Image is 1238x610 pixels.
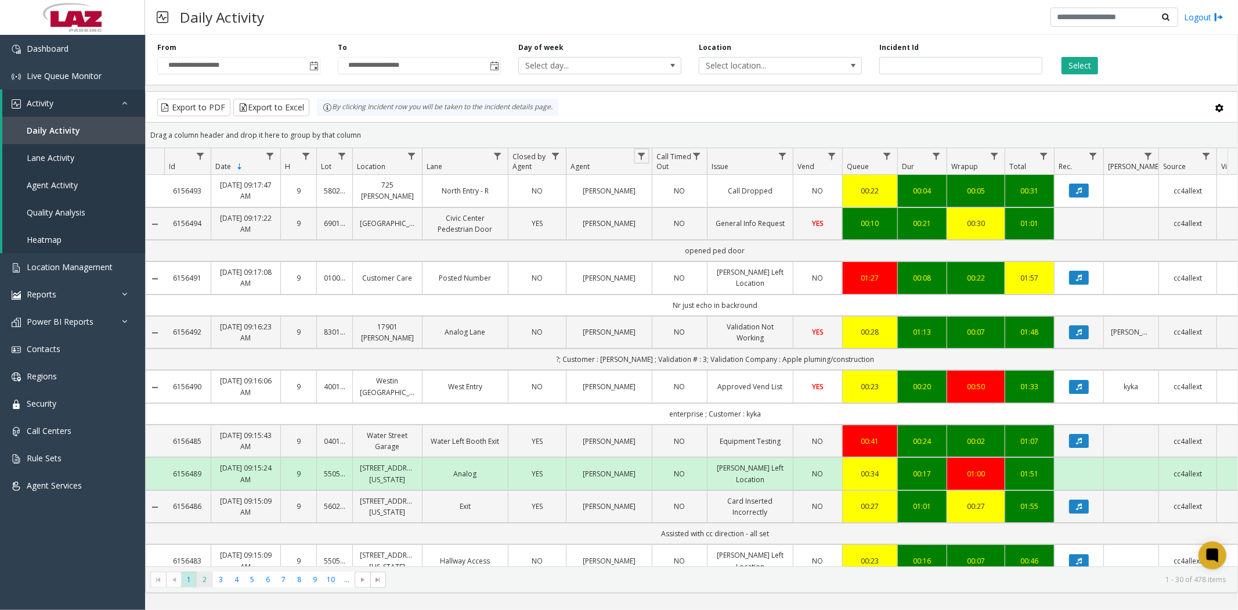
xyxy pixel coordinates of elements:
[532,501,543,511] span: YES
[288,555,309,566] a: 9
[146,383,164,392] a: Collapse Details
[1140,148,1156,164] a: Parker Filter Menu
[573,436,645,447] a: [PERSON_NAME]
[659,555,700,566] a: NO
[813,556,824,566] span: NO
[954,436,998,447] a: 00:02
[218,430,273,452] a: [DATE] 09:15:43 AM
[532,186,543,196] span: NO
[12,427,21,436] img: 'icon'
[519,58,648,74] span: Select day...
[360,430,415,452] a: Water Street Garage
[171,272,204,284] a: 6156491
[12,482,21,491] img: 'icon'
[1012,436,1047,447] a: 01:07
[323,572,339,587] span: Page 10
[429,436,501,447] a: Water Left Booth Exit
[27,371,57,382] span: Regions
[905,501,940,512] a: 01:01
[218,375,273,397] a: [DATE] 09:16:06 AM
[429,501,501,512] a: Exit
[512,152,546,171] span: Closed by Agent
[27,343,60,354] span: Contacts
[850,185,890,196] div: 00:22
[1012,218,1047,229] a: 01:01
[850,326,890,338] div: 00:28
[260,572,276,587] span: Page 6
[324,501,345,512] a: 560243
[146,274,164,284] a: Collapse Details
[1184,11,1223,23] a: Logout
[27,180,78,191] span: Agent Activity
[812,218,824,228] span: YES
[27,425,71,436] span: Call Centers
[262,148,278,164] a: Date Filter Menu
[171,218,204,229] a: 6156494
[12,263,21,272] img: 'icon'
[573,272,645,284] a: [PERSON_NAME]
[2,226,145,253] a: Heatmap
[905,218,940,229] a: 00:21
[699,58,829,74] span: Select location...
[360,272,415,284] a: Customer Care
[659,381,700,392] a: NO
[174,3,270,31] h3: Daily Activity
[573,218,645,229] a: [PERSON_NAME]
[233,99,309,116] button: Export to Excel
[171,326,204,338] a: 6156492
[429,185,501,196] a: North Entry - R
[714,496,786,518] a: Card Inserted Incorrectly
[323,103,332,112] img: infoIcon.svg
[954,468,998,479] a: 01:00
[2,199,145,226] a: Quality Analysis
[1012,468,1047,479] div: 01:51
[850,501,890,512] div: 00:27
[146,220,164,229] a: Collapse Details
[813,501,824,511] span: NO
[954,326,998,338] a: 00:07
[532,556,543,566] span: NO
[850,555,890,566] div: 00:23
[879,148,895,164] a: Queue Filter Menu
[218,180,273,202] a: [DATE] 09:17:47 AM
[171,555,204,566] a: 6156483
[800,185,835,196] a: NO
[488,58,500,74] span: Toggle popup
[2,89,145,117] a: Activity
[800,326,835,338] a: YES
[905,468,940,479] div: 00:17
[548,148,564,164] a: Closed by Agent Filter Menu
[360,218,415,229] a: [GEOGRAPHIC_DATA]
[218,550,273,572] a: [DATE] 09:15:09 AM
[1214,11,1223,23] img: logout
[360,375,415,397] a: Westin [GEOGRAPHIC_DATA]
[334,148,350,164] a: Lot Filter Menu
[954,218,998,229] div: 00:30
[515,468,559,479] a: YES
[850,218,890,229] a: 00:10
[954,185,998,196] div: 00:05
[813,273,824,283] span: NO
[215,162,231,171] span: Date
[1199,148,1214,164] a: Source Filter Menu
[27,98,53,109] span: Activity
[659,501,700,512] a: NO
[404,148,420,164] a: Location Filter Menu
[532,273,543,283] span: NO
[850,272,890,284] div: 01:27
[659,218,700,229] a: NO
[27,289,56,300] span: Reports
[1012,501,1047,512] div: 01:55
[714,436,786,447] a: Equipment Testing
[532,469,543,479] span: YES
[2,144,145,171] a: Lane Activity
[905,436,940,447] a: 00:24
[1012,185,1047,196] a: 00:31
[171,468,204,479] a: 6156489
[1166,218,1210,229] a: cc4allext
